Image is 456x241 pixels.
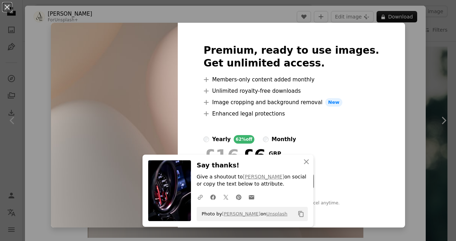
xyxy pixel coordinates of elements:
[203,98,379,107] li: Image cropping and background removal
[232,190,245,204] a: Share on Pinterest
[203,146,239,165] span: £16
[203,146,266,165] div: £6
[203,44,379,70] h2: Premium, ready to use images. Get unlimited access.
[266,211,287,216] a: Unsplash
[207,190,219,204] a: Share on Facebook
[203,109,379,118] li: Enhanced legal protections
[325,98,342,107] span: New
[263,136,269,142] input: monthly
[198,208,287,220] span: Photo by on
[222,211,260,216] a: [PERSON_NAME]
[51,23,178,227] img: premium_photo-1699544856963-49c417549268
[203,75,379,84] li: Members-only content added monthly
[197,173,308,188] p: Give a shoutout to on social or copy the text below to attribute.
[219,190,232,204] a: Share on Twitter
[243,174,284,180] a: [PERSON_NAME]
[203,87,379,95] li: Unlimited royalty-free downloads
[271,135,296,144] div: monthly
[269,151,303,157] span: GBP
[295,208,307,220] button: Copy to clipboard
[234,135,255,144] div: 62% off
[245,190,258,204] a: Share over email
[197,160,308,171] h3: Say thanks!
[212,135,230,144] div: yearly
[203,136,209,142] input: yearly62%off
